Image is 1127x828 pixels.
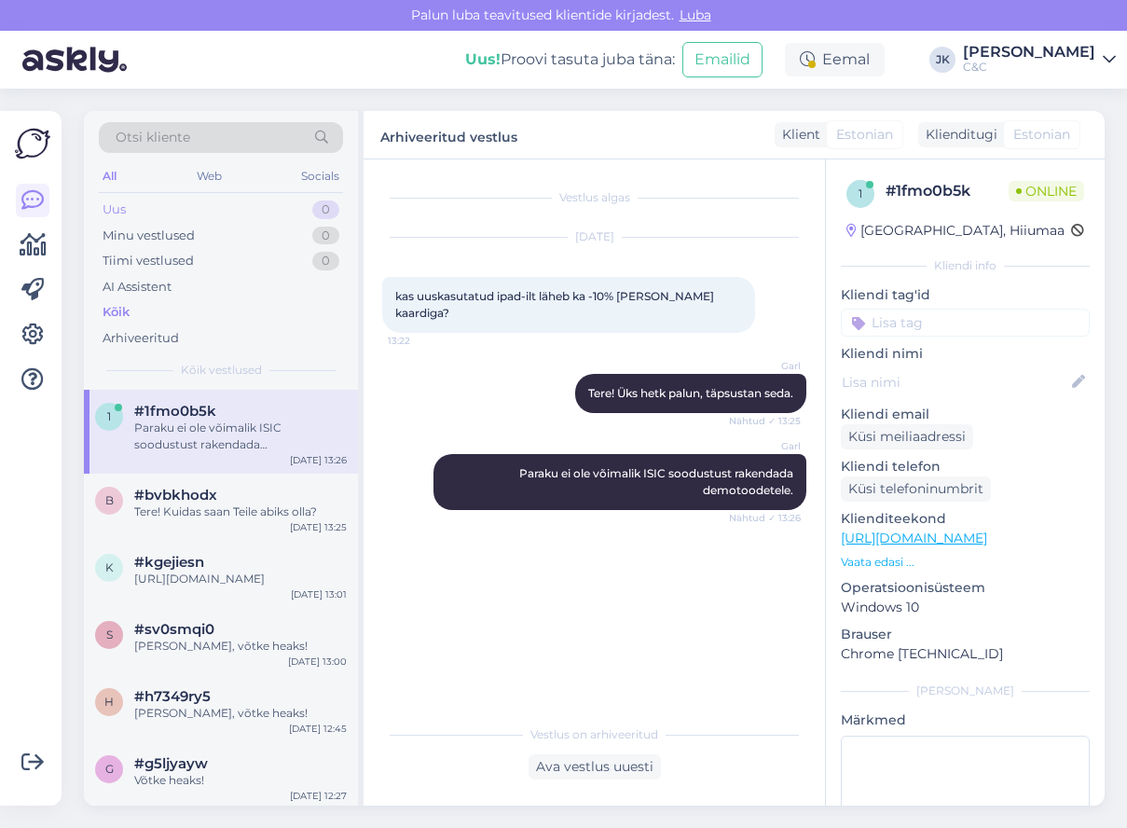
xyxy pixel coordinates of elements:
[312,200,339,219] div: 0
[841,598,1090,617] p: Windows 10
[465,48,675,71] div: Proovi tasuta juba täna:
[107,409,111,423] span: 1
[841,644,1090,664] p: Chrome [TECHNICAL_ID]
[841,554,1090,571] p: Vaata edasi ...
[731,359,801,373] span: Garl
[841,683,1090,699] div: [PERSON_NAME]
[15,126,50,161] img: Askly Logo
[290,789,347,803] div: [DATE] 12:27
[530,726,658,743] span: Vestlus on arhiveeritud
[116,128,190,147] span: Otsi kliente
[775,125,820,145] div: Klient
[519,466,796,497] span: Paraku ei ole võimalik ISIC soodustust rakendada demotoodetele.
[104,695,114,709] span: h
[134,705,347,722] div: [PERSON_NAME], võtke heaks!
[290,453,347,467] div: [DATE] 13:26
[674,7,717,23] span: Luba
[181,362,262,379] span: Kõik vestlused
[963,45,1116,75] a: [PERSON_NAME]C&C
[859,186,862,200] span: 1
[297,164,343,188] div: Socials
[105,762,114,776] span: g
[289,722,347,736] div: [DATE] 12:45
[134,504,347,520] div: Tere! Kuidas saan Teile abiks olla?
[588,386,793,400] span: Tere! Üks hetk palun, täpsustan seda.
[103,227,195,245] div: Minu vestlused
[963,60,1095,75] div: C&C
[134,755,208,772] span: #g5ljyayw
[731,439,801,453] span: Garl
[134,487,217,504] span: #bvbkhodx
[918,125,997,145] div: Klienditugi
[841,578,1090,598] p: Operatsioonisüsteem
[312,252,339,270] div: 0
[134,571,347,587] div: [URL][DOMAIN_NAME]
[841,309,1090,337] input: Lisa tag
[682,42,763,77] button: Emailid
[388,334,458,348] span: 13:22
[529,754,661,780] div: Ava vestlus uuesti
[729,511,801,525] span: Nähtud ✓ 13:26
[785,43,885,76] div: Eemal
[841,257,1090,274] div: Kliendi info
[103,252,194,270] div: Tiimi vestlused
[134,688,211,705] span: #h7349ry5
[729,414,801,428] span: Nähtud ✓ 13:25
[846,221,1065,241] div: [GEOGRAPHIC_DATA], Hiiumaa
[312,227,339,245] div: 0
[841,344,1090,364] p: Kliendi nimi
[841,509,1090,529] p: Klienditeekond
[134,772,347,789] div: Võtke heaks!
[134,403,216,420] span: #1fmo0b5k
[103,329,179,348] div: Arhiveeritud
[465,50,501,68] b: Uus!
[1009,181,1084,201] span: Online
[134,638,347,655] div: [PERSON_NAME], võtke heaks!
[288,655,347,669] div: [DATE] 13:00
[134,420,347,453] div: Paraku ei ole võimalik ISIC soodustust rakendada demotoodetele.
[134,621,214,638] span: #sv0smqi0
[290,520,347,534] div: [DATE] 13:25
[841,711,1090,730] p: Märkmed
[841,625,1090,644] p: Brauser
[382,189,806,206] div: Vestlus algas
[395,289,717,320] span: kas uuskasutatud ipad-ilt läheb ka -10% [PERSON_NAME] kaardiga?
[291,587,347,601] div: [DATE] 13:01
[841,530,987,546] a: [URL][DOMAIN_NAME]
[841,476,991,502] div: Küsi telefoninumbrit
[380,122,517,147] label: Arhiveeritud vestlus
[842,372,1068,393] input: Lisa nimi
[963,45,1095,60] div: [PERSON_NAME]
[382,228,806,245] div: [DATE]
[105,493,114,507] span: b
[99,164,120,188] div: All
[841,405,1090,424] p: Kliendi email
[836,125,893,145] span: Estonian
[103,278,172,297] div: AI Assistent
[105,560,114,574] span: k
[841,424,973,449] div: Küsi meiliaadressi
[841,457,1090,476] p: Kliendi telefon
[193,164,226,188] div: Web
[1013,125,1070,145] span: Estonian
[103,303,130,322] div: Kõik
[134,554,204,571] span: #kgejiesn
[929,47,955,73] div: JK
[841,285,1090,305] p: Kliendi tag'id
[103,200,126,219] div: Uus
[106,628,113,642] span: s
[886,180,1009,202] div: # 1fmo0b5k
